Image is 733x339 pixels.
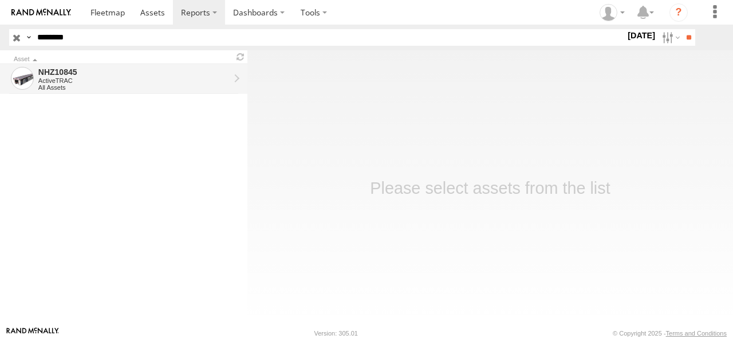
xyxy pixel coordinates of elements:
div: Version: 305.01 [314,330,358,337]
a: Visit our Website [6,328,59,339]
div: Click to Sort [14,57,229,62]
label: Search Query [24,29,33,46]
div: NHZ10845 - View Asset History [38,67,230,77]
div: All Assets [38,84,230,91]
div: ActiveTRAC [38,77,230,84]
span: Refresh [234,51,247,62]
div: © Copyright 2025 - [613,330,727,337]
label: Search Filter Options [657,29,682,46]
label: [DATE] [625,29,657,42]
i: ? [669,3,688,22]
div: Zulema McIntosch [596,4,629,21]
img: rand-logo.svg [11,9,71,17]
a: Terms and Conditions [666,330,727,337]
